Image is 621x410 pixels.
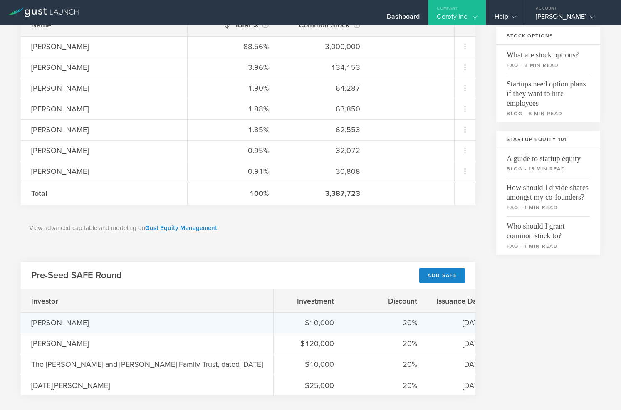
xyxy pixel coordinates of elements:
small: blog - 6 min read [507,110,590,117]
div: [DATE][PERSON_NAME] [31,380,114,391]
div: 1.90% [198,83,269,94]
div: 1.88% [198,104,269,114]
div: $10,000 [284,359,334,370]
div: Discount [355,296,417,306]
div: 32,072 [289,145,360,156]
h3: Stock Options [496,27,600,45]
span: What are stock options? [507,45,590,60]
span: A guide to startup equity [507,148,590,163]
div: 134,153 [289,62,360,73]
div: [DATE] [438,380,484,391]
div: $25,000 [284,380,334,391]
h2: Pre-Seed SAFE Round [31,269,122,282]
p: View advanced cap table and modeling on [29,223,467,233]
div: 3.96% [198,62,269,73]
div: [PERSON_NAME] [31,83,177,94]
div: Investment [284,296,334,306]
div: [PERSON_NAME] [31,338,114,349]
span: Startups need option plans if they want to hire employees [507,74,590,108]
div: 30,808 [289,166,360,177]
div: Issuance Date [438,296,484,306]
small: faq - 3 min read [507,62,590,69]
div: [DATE] [438,317,484,328]
div: 20% [355,380,417,391]
div: The [PERSON_NAME] and [PERSON_NAME] Family Trust, dated [DATE] [31,359,263,370]
div: 20% [355,359,417,370]
div: 20% [355,338,417,349]
div: [PERSON_NAME] [536,12,606,25]
div: $10,000 [284,317,334,328]
div: 0.91% [198,166,269,177]
div: [DATE] [438,338,484,349]
span: How should I divide shares amongst my co-founders? [507,178,590,202]
div: 63,850 [289,104,360,114]
div: [PERSON_NAME] [31,41,177,52]
div: 100% [198,188,269,199]
div: 3,000,000 [289,41,360,52]
div: Help [495,12,517,25]
small: faq - 1 min read [507,242,590,250]
div: [PERSON_NAME] [31,145,177,156]
div: 64,287 [289,83,360,94]
div: 88.56% [198,41,269,52]
div: Cerofy Inc. [437,12,477,25]
div: [DATE] [438,359,484,370]
div: $120,000 [284,338,334,349]
div: [PERSON_NAME] [31,166,177,177]
a: Gust Equity Management [145,224,217,232]
div: 3,387,723 [289,188,360,199]
h3: Startup Equity 101 [496,131,600,148]
a: Startups need option plans if they want to hire employeesblog - 6 min read [496,74,600,122]
div: [PERSON_NAME] [31,124,177,135]
a: A guide to startup equityblog - 15 min read [496,148,600,178]
a: Who should I grant common stock to?faq - 1 min read [496,216,600,255]
div: [PERSON_NAME] [31,62,177,73]
div: [PERSON_NAME] [31,317,114,328]
small: blog - 15 min read [507,165,590,173]
a: What are stock options?faq - 3 min read [496,45,600,74]
div: Total [31,188,177,199]
div: 62,553 [289,124,360,135]
div: Add SAFE [419,268,465,283]
div: 20% [355,317,417,328]
div: Dashboard [387,12,420,25]
div: [PERSON_NAME] [31,104,177,114]
div: Investor [31,296,114,306]
a: How should I divide shares amongst my co-founders?faq - 1 min read [496,178,600,216]
div: 1.85% [198,124,269,135]
div: 0.95% [198,145,269,156]
small: faq - 1 min read [507,204,590,211]
span: Who should I grant common stock to? [507,216,590,241]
